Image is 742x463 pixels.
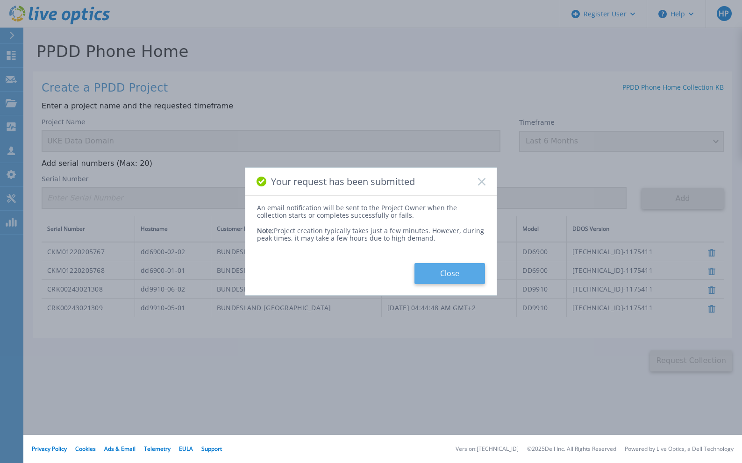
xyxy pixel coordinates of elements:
[201,445,222,453] a: Support
[271,176,415,187] span: Your request has been submitted
[456,446,519,452] li: Version: [TECHNICAL_ID]
[104,445,136,453] a: Ads & Email
[179,445,193,453] a: EULA
[257,226,274,235] span: Note:
[32,445,67,453] a: Privacy Policy
[414,263,485,284] button: Close
[257,204,485,219] div: An email notification will be sent to the Project Owner when the collection starts or completes s...
[257,220,485,242] div: Project creation typically takes just a few minutes. However, during peak times, it may take a fe...
[144,445,171,453] a: Telemetry
[625,446,734,452] li: Powered by Live Optics, a Dell Technology
[527,446,616,452] li: © 2025 Dell Inc. All Rights Reserved
[75,445,96,453] a: Cookies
